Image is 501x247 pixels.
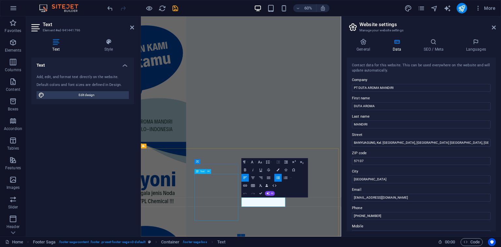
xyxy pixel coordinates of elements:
i: Design (Ctrl+Alt+Y) [404,5,412,12]
span: Click to select. Double-click to edit [217,238,225,246]
button: Decrease Indent [282,158,290,166]
button: Edit design [37,91,129,99]
p: Columns [5,67,21,73]
span: AI [271,192,273,195]
h4: Languages [456,39,496,52]
button: reload [158,4,166,12]
button: Data Bindings [265,182,270,189]
button: design [404,4,412,12]
label: City [352,168,491,175]
span: More [475,5,495,11]
button: Redo (Ctrl+Shift+Z) [249,189,257,197]
button: Font Family [249,158,257,166]
label: First name [352,94,491,102]
span: . footer-saga-box [182,238,207,246]
button: Subscript [298,158,306,166]
span: Click to select. Double-click to edit [161,238,179,246]
button: Ordered List [289,174,293,182]
h2: Website settings [359,22,496,27]
button: More [472,3,498,13]
h3: Element #ed-941441796 [43,27,121,33]
img: Editor Logo [38,4,86,12]
i: This element is a customizable preset [148,240,151,244]
p: Favorites [5,28,21,33]
label: Email [352,186,491,194]
h4: SEO / Meta [414,39,456,52]
i: On resize automatically adjust zoom level to fit chosen device. [320,5,326,11]
h4: Style [83,39,134,52]
i: Save (Ctrl+S) [172,5,179,12]
h4: Text [31,58,134,69]
h3: Manage your website settings [359,27,483,33]
i: AI Writer [444,5,451,12]
span: 00 00 [445,238,455,246]
button: Ordered List [282,174,289,182]
button: Align Justify [265,174,272,182]
i: Publish [458,5,465,12]
button: HTML [271,182,278,189]
p: Features [5,165,21,171]
button: save [171,4,179,12]
button: Line Height [265,158,272,166]
nav: breadcrumb [33,238,226,246]
button: Italic (Ctrl+I) [249,166,257,174]
h2: Text [43,22,134,27]
button: pages [417,4,425,12]
button: Insert Table [249,182,257,189]
button: Underline (Ctrl+U) [257,166,265,174]
button: AI [265,191,275,196]
button: navigator [431,4,438,12]
h6: 60% [303,4,313,12]
label: Company [352,76,491,84]
h4: Text [31,39,83,52]
label: Street [352,131,491,139]
button: Align Center [249,174,257,182]
button: Strikethrough [265,166,272,174]
button: text_generator [444,4,451,12]
button: Paragraph Format [241,158,249,166]
button: Align Right [257,174,265,182]
span: Edit design [46,91,127,99]
button: Click here to leave preview mode and continue editing [145,4,153,12]
label: Mobile [352,222,491,230]
button: Colors [274,166,282,174]
div: Default colors and font sizes are defined in Design. [37,82,129,88]
div: Contact data for this website. This can be used everywhere on the website and will update automat... [352,63,491,74]
button: Undo (Ctrl+Z) [241,189,249,197]
i: Undo: Change text (Ctrl+Z) [106,5,114,12]
button: undo [106,4,114,12]
span: Code [463,238,480,246]
span: . footer-saga-content .footer .preset-footer-saga-v3-default [58,238,145,246]
button: Special Characters [290,166,297,174]
button: Increase Indent [275,158,282,166]
button: Insert Link [241,182,249,189]
button: Superscript [290,158,298,166]
span: : [449,239,450,244]
p: Tables [7,146,19,151]
button: Unordered List [274,174,282,182]
p: Images [7,185,20,190]
button: Align Left [241,174,249,182]
button: Usercentrics [488,238,496,246]
button: Icons [282,166,290,174]
button: Code [461,238,483,246]
label: ZIP code [352,149,491,157]
button: Clear Formatting [257,182,265,189]
p: Boxes [8,107,19,112]
span: Text [200,170,205,173]
h4: Data [383,39,414,52]
h4: General [347,39,383,52]
button: 60% [293,4,316,12]
label: Last name [352,113,491,121]
button: Confirm (Ctrl+⏎) [257,189,265,197]
i: Pages (Ctrl+Alt+S) [417,5,425,12]
p: Content [6,87,20,92]
i: Navigator [431,5,438,12]
p: Header [7,224,20,229]
div: Add, edit, and format text directly on the website. [37,74,129,80]
p: Accordion [4,126,22,131]
button: Font Size [257,158,265,166]
p: Slider [8,205,18,210]
button: Bold (Ctrl+B) [241,166,249,174]
h6: Session time [438,238,455,246]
